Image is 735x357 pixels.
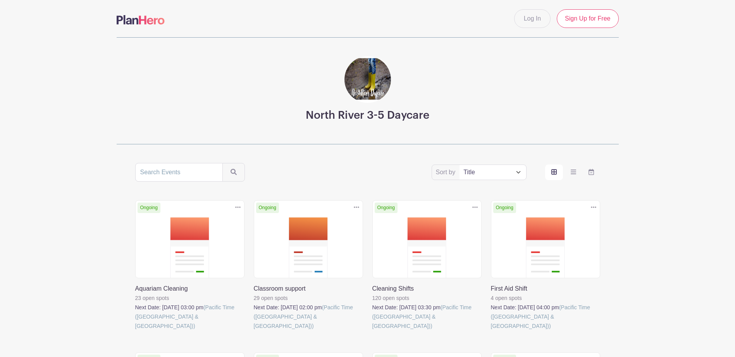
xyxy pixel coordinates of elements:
h3: North River 3-5 Daycare [306,109,429,122]
input: Search Events [135,163,223,182]
label: Sort by [436,168,458,177]
a: Log In [514,9,551,28]
a: Sign Up for Free [557,9,618,28]
img: logo-507f7623f17ff9eddc593b1ce0a138ce2505c220e1c5a4e2b4648c50719b7d32.svg [117,15,165,24]
img: Junior%20Kindergarten%20background%20website.png [344,56,391,103]
div: order and view [545,165,600,180]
